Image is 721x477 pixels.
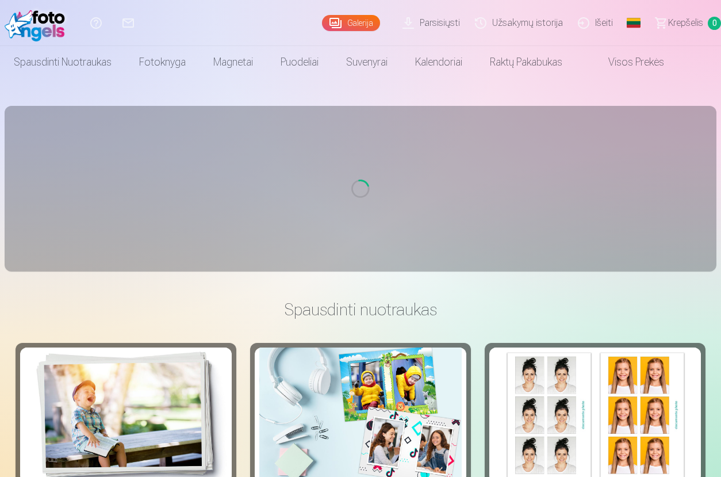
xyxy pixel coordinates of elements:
a: Magnetai [200,46,267,78]
img: /fa2 [5,5,71,41]
a: Puodeliai [267,46,332,78]
a: Galerija [322,15,380,31]
a: Suvenyrai [332,46,401,78]
a: Fotoknyga [125,46,200,78]
a: Kalendoriai [401,46,476,78]
a: Raktų pakabukas [476,46,576,78]
h3: Spausdinti nuotraukas [25,299,696,320]
span: 0 [708,17,721,30]
span: Krepšelis [668,16,703,30]
a: Visos prekės [576,46,678,78]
